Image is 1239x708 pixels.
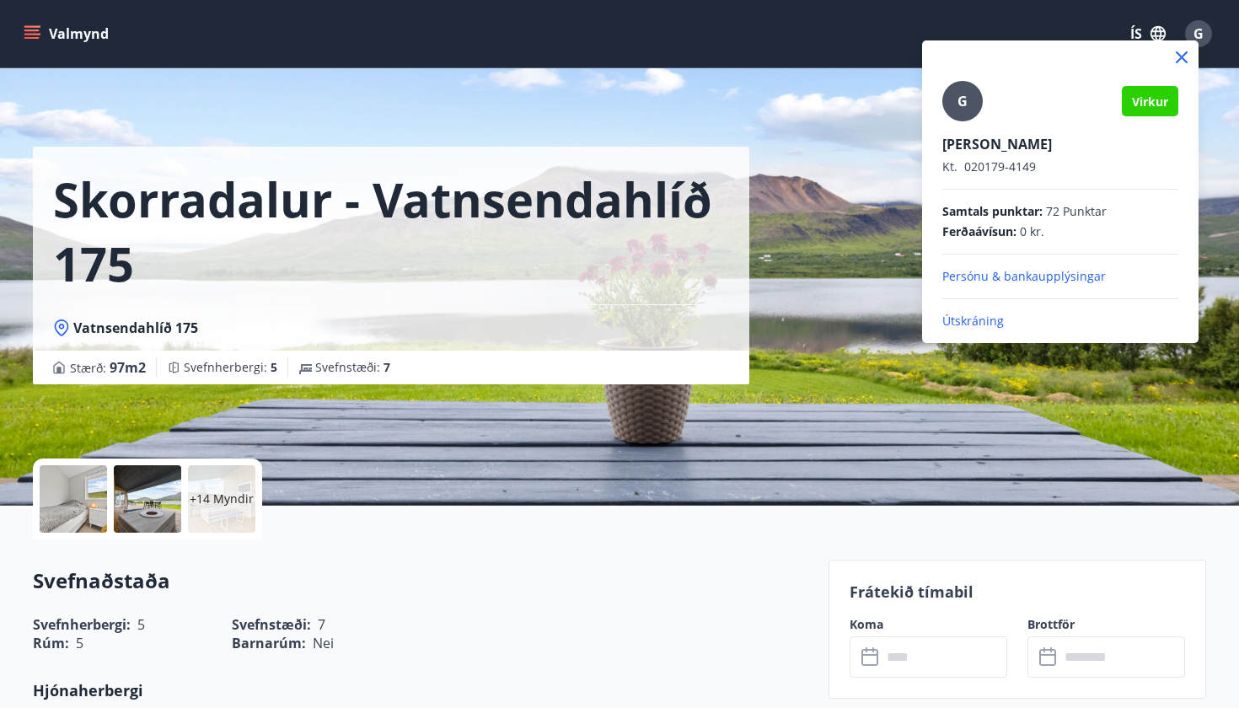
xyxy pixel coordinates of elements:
p: Persónu & bankaupplýsingar [942,268,1178,285]
span: 0 kr. [1020,223,1044,240]
span: 72 Punktar [1046,203,1107,220]
span: G [957,92,968,110]
p: Útskráning [942,313,1178,330]
p: 020179-4149 [942,158,1178,175]
p: [PERSON_NAME] [942,135,1178,153]
span: Virkur [1132,94,1168,110]
span: Kt. [942,158,957,174]
span: Samtals punktar : [942,203,1043,220]
span: Ferðaávísun : [942,223,1016,240]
